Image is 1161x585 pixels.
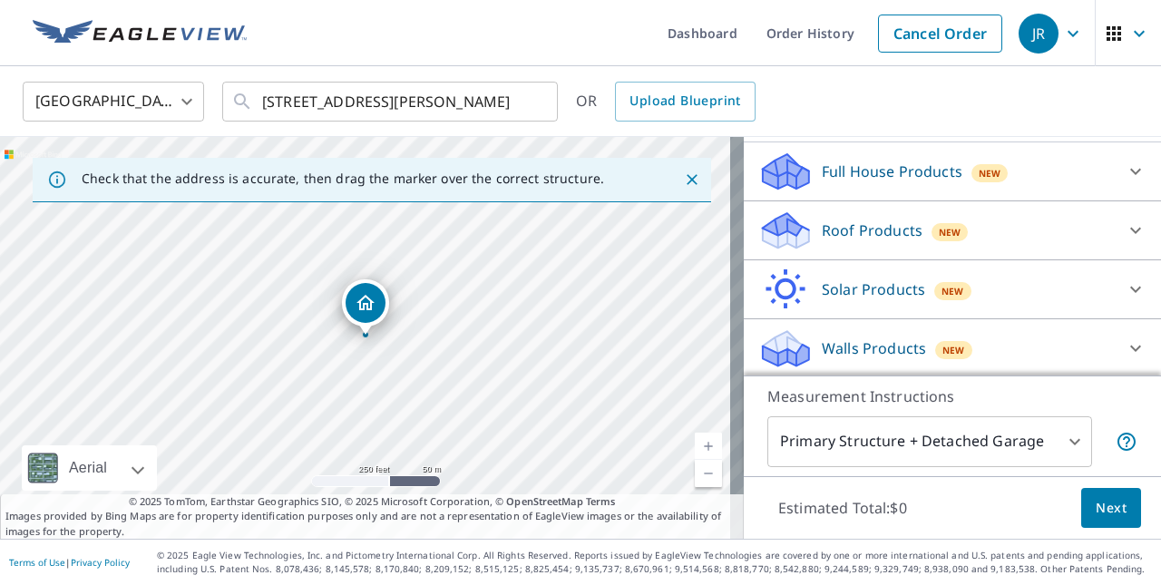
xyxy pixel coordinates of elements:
[576,82,756,122] div: OR
[22,445,157,491] div: Aerial
[1019,14,1059,54] div: JR
[758,268,1146,311] div: Solar ProductsNew
[129,494,616,510] span: © 2025 TomTom, Earthstar Geographics SIO, © 2025 Microsoft Corporation, ©
[9,556,65,569] a: Terms of Use
[979,166,1001,180] span: New
[758,327,1146,370] div: Walls ProductsNew
[764,488,922,528] p: Estimated Total: $0
[1081,488,1141,529] button: Next
[695,460,722,487] a: Current Level 17, Zoom Out
[878,15,1002,53] a: Cancel Order
[33,20,247,47] img: EV Logo
[695,433,722,460] a: Current Level 17, Zoom In
[63,445,112,491] div: Aerial
[941,284,964,298] span: New
[822,278,925,300] p: Solar Products
[822,219,922,241] p: Roof Products
[1096,497,1127,520] span: Next
[767,385,1137,407] p: Measurement Instructions
[758,150,1146,193] div: Full House ProductsNew
[506,494,582,508] a: OpenStreetMap
[629,90,740,112] span: Upload Blueprint
[9,557,130,568] p: |
[758,209,1146,252] div: Roof ProductsNew
[939,225,961,239] span: New
[822,337,926,359] p: Walls Products
[586,494,616,508] a: Terms
[82,171,604,187] p: Check that the address is accurate, then drag the marker over the correct structure.
[262,76,521,127] input: Search by address or latitude-longitude
[767,416,1092,467] div: Primary Structure + Detached Garage
[615,82,755,122] a: Upload Blueprint
[342,279,389,336] div: Dropped pin, building 1, Residential property, 1710 Hoover St Lexington, NE 68850
[71,556,130,569] a: Privacy Policy
[822,161,962,182] p: Full House Products
[942,343,965,357] span: New
[23,76,204,127] div: [GEOGRAPHIC_DATA]
[157,549,1152,576] p: © 2025 Eagle View Technologies, Inc. and Pictometry International Corp. All Rights Reserved. Repo...
[680,168,704,191] button: Close
[1116,431,1137,453] span: Your report will include the primary structure and a detached garage if one exists.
